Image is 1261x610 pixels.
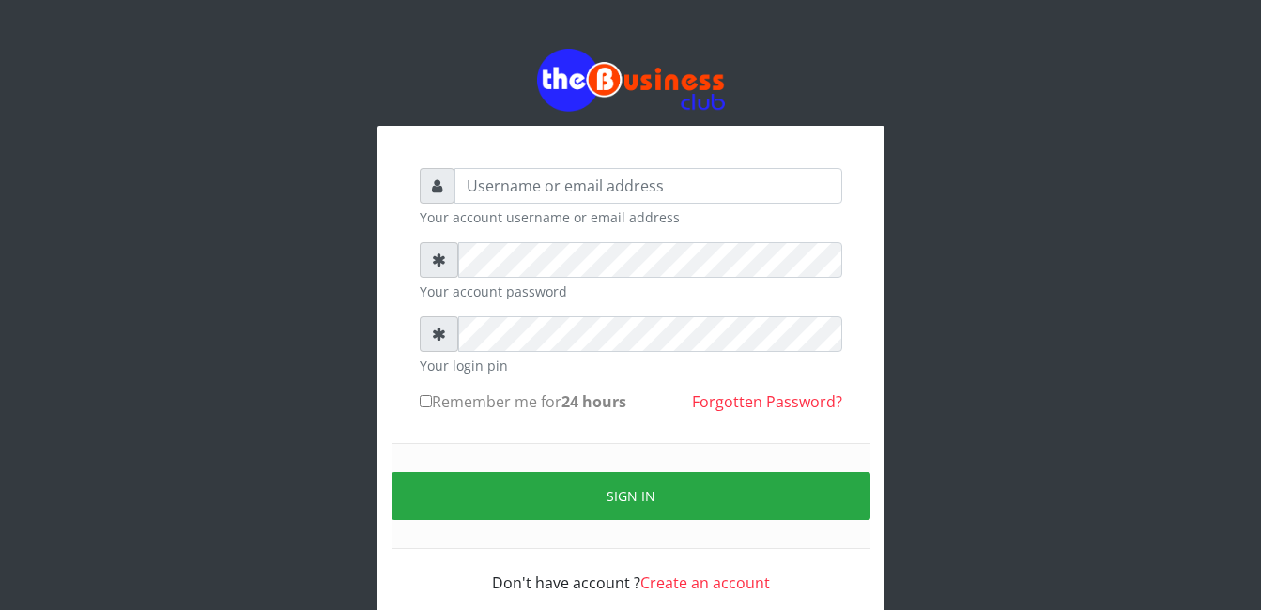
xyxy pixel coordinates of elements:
[420,207,842,227] small: Your account username or email address
[420,282,842,301] small: Your account password
[692,391,842,412] a: Forgotten Password?
[640,572,770,593] a: Create an account
[420,549,842,594] div: Don't have account ?
[420,356,842,375] small: Your login pin
[420,390,626,413] label: Remember me for
[454,168,842,204] input: Username or email address
[392,472,870,520] button: Sign in
[420,395,432,407] input: Remember me for24 hours
[561,391,626,412] b: 24 hours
